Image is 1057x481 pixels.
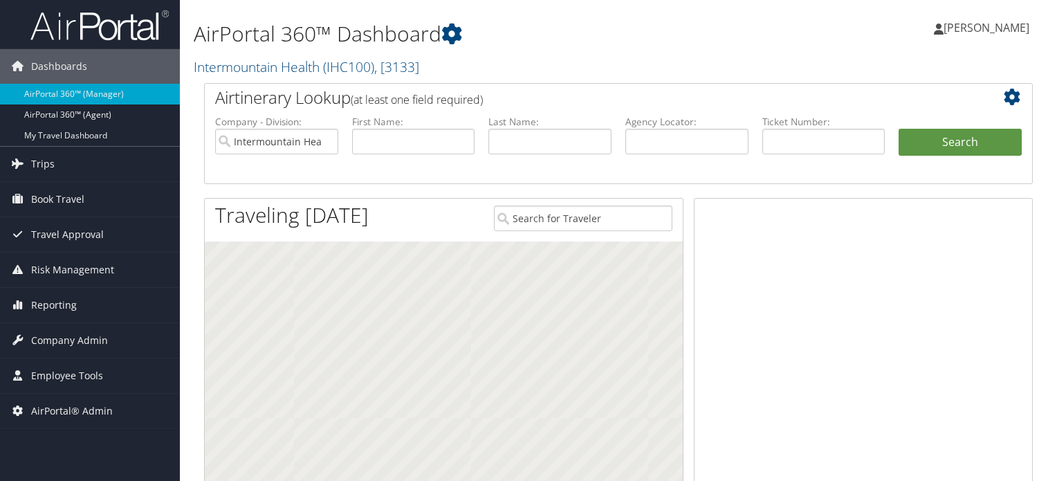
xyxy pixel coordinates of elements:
h1: AirPortal 360™ Dashboard [194,19,760,48]
span: Company Admin [31,323,108,358]
span: Book Travel [31,182,84,217]
span: Risk Management [31,253,114,287]
label: First Name: [352,115,475,129]
label: Ticket Number: [762,115,885,129]
label: Company - Division: [215,115,338,129]
h1: Traveling [DATE] [215,201,369,230]
span: [PERSON_NAME] [944,20,1029,35]
span: Travel Approval [31,217,104,252]
span: , [ 3133 ] [374,57,419,76]
span: Employee Tools [31,359,103,393]
span: ( IHC100 ) [323,57,374,76]
input: Search for Traveler [494,206,672,231]
span: (at least one field required) [351,92,483,107]
button: Search [899,129,1022,156]
a: [PERSON_NAME] [934,7,1043,48]
span: Dashboards [31,49,87,84]
label: Agency Locator: [625,115,748,129]
span: Trips [31,147,55,181]
a: Intermountain Health [194,57,419,76]
span: Reporting [31,288,77,323]
img: airportal-logo.png [30,9,169,42]
label: Last Name: [488,115,612,129]
span: AirPortal® Admin [31,394,113,428]
h2: Airtinerary Lookup [215,86,953,109]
